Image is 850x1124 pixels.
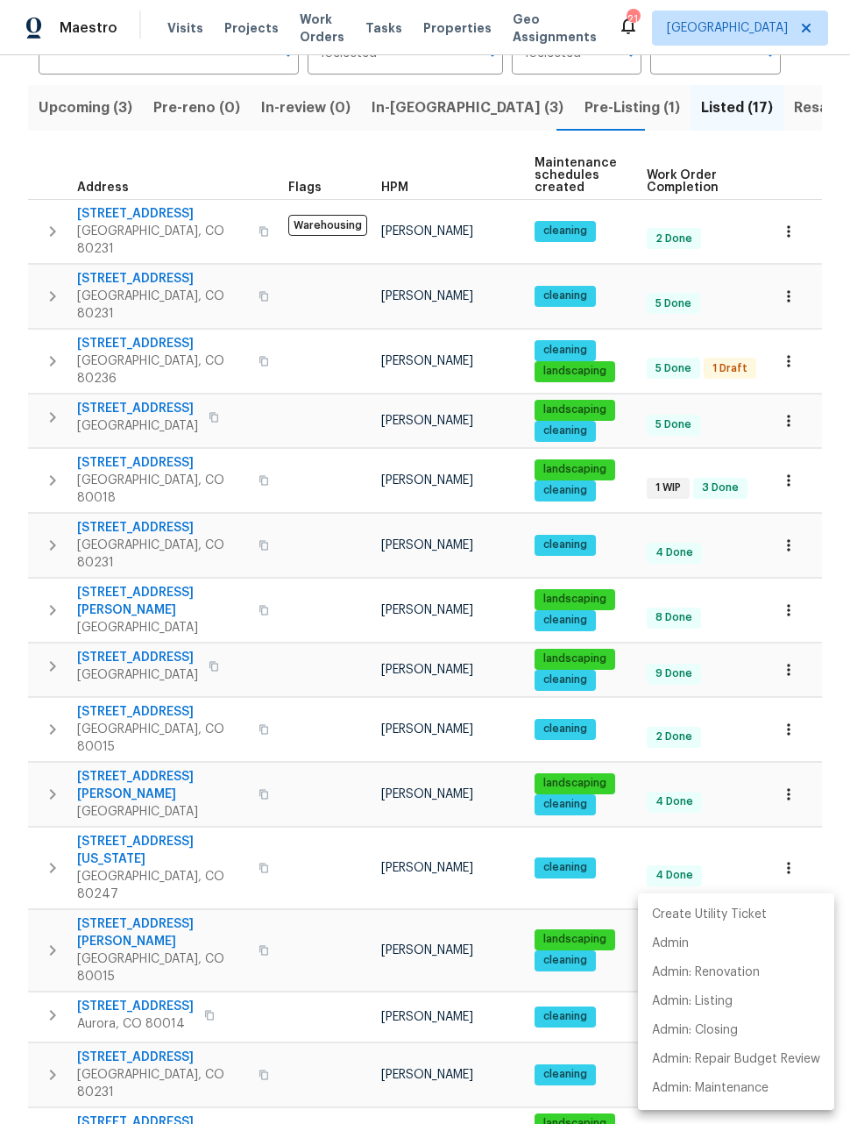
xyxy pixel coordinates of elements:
p: Create Utility Ticket [652,906,767,924]
p: Admin: Renovation [652,964,760,982]
p: Admin: Maintenance [652,1079,769,1098]
p: Admin: Closing [652,1021,738,1040]
p: Admin: Listing [652,992,733,1011]
p: Admin [652,935,689,953]
p: Admin: Repair Budget Review [652,1050,820,1069]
